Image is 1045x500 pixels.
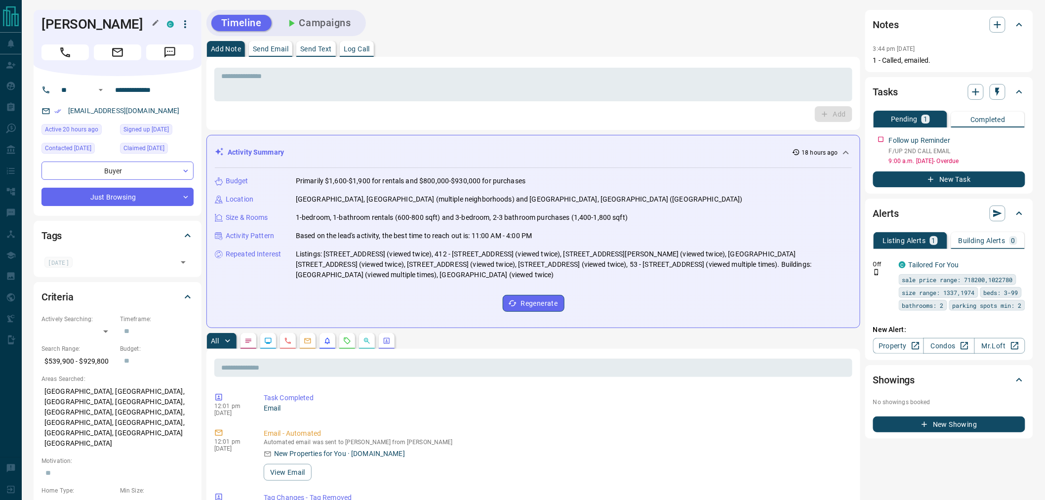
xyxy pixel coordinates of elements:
p: Pending [891,116,918,123]
a: [EMAIL_ADDRESS][DOMAIN_NAME] [68,107,180,115]
p: Listing Alerts [883,237,926,244]
p: Send Text [300,45,332,52]
svg: Lead Browsing Activity [264,337,272,345]
p: Task Completed [264,393,848,403]
button: New Showing [873,417,1025,432]
h2: Tags [41,228,62,244]
p: Areas Searched: [41,375,194,383]
h2: Alerts [873,206,899,221]
svg: Requests [343,337,351,345]
button: View Email [264,464,312,481]
p: All [211,337,219,344]
p: Budget [226,176,248,186]
p: 18 hours ago [802,148,838,157]
button: Open [176,255,190,269]
button: Campaigns [276,15,361,31]
span: Message [146,44,194,60]
span: Email [94,44,141,60]
span: Signed up [DATE] [123,125,169,134]
div: Sun Oct 12 2025 [41,124,115,138]
p: Building Alerts [959,237,1005,244]
div: Activity Summary18 hours ago [215,143,852,162]
p: Home Type: [41,486,115,495]
p: 9:00 a.m. [DATE] - Overdue [889,157,1025,166]
p: 0 [1011,237,1015,244]
p: Send Email [253,45,288,52]
p: [DATE] [214,410,249,417]
p: Email [264,403,848,414]
p: Search Range: [41,344,115,353]
p: [DATE] [214,445,249,452]
button: New Task [873,171,1025,187]
svg: Agent Actions [383,337,391,345]
h2: Showings [873,372,915,388]
p: Off [873,260,893,269]
p: Listings: [STREET_ADDRESS] (viewed twice), 412 - [STREET_ADDRESS] (viewed twice), [STREET_ADDRESS... [296,249,852,280]
span: beds: 3-99 [984,288,1018,297]
div: Buyer [41,162,194,180]
div: Showings [873,368,1025,392]
div: Tags [41,224,194,248]
a: Tailored For You [909,261,959,269]
p: 1 - Called, emailed. [873,55,1025,66]
button: Regenerate [503,295,564,312]
h2: Tasks [873,84,898,100]
p: Actively Searching: [41,315,115,324]
span: Claimed [DATE] [123,143,164,153]
p: [GEOGRAPHIC_DATA], [GEOGRAPHIC_DATA], [GEOGRAPHIC_DATA], [GEOGRAPHIC_DATA], [GEOGRAPHIC_DATA], [G... [41,383,194,452]
p: Email - Automated [264,428,848,439]
p: Timeframe: [120,315,194,324]
svg: Emails [304,337,312,345]
p: Size & Rooms [226,212,268,223]
span: sale price range: 718200,1022780 [902,275,1013,285]
p: Location [226,194,253,205]
svg: Notes [244,337,252,345]
h2: Notes [873,17,899,33]
h1: [PERSON_NAME] [41,16,152,32]
p: New Alert: [873,325,1025,335]
p: 12:01 pm [214,403,249,410]
div: Just Browsing [41,188,194,206]
span: bathrooms: 2 [902,300,944,310]
div: Sat Oct 11 2025 [120,143,194,157]
span: size range: 1337,1974 [902,288,975,297]
p: No showings booked [873,398,1025,407]
svg: Email Verified [54,108,61,115]
div: Sat Oct 11 2025 [41,143,115,157]
div: Notes [873,13,1025,37]
svg: Listing Alerts [323,337,331,345]
p: Min Size: [120,486,194,495]
p: $539,900 - $929,800 [41,353,115,370]
a: Property [873,338,924,354]
svg: Push Notification Only [873,269,880,276]
span: Contacted [DATE] [45,143,91,153]
p: 1 [932,237,936,244]
p: F/UP 2ND CALL EMAIL [889,147,1025,156]
div: condos.ca [167,21,174,28]
div: condos.ca [899,261,906,268]
p: 12:01 pm [214,438,249,445]
p: Repeated Interest [226,249,281,259]
a: Mr.Loft [974,338,1025,354]
p: Follow up Reminder [889,135,950,146]
svg: Opportunities [363,337,371,345]
span: parking spots min: 2 [953,300,1022,310]
div: Alerts [873,202,1025,225]
div: Tasks [873,80,1025,104]
p: New Properties for You · [DOMAIN_NAME] [274,449,405,459]
svg: Calls [284,337,292,345]
span: Call [41,44,89,60]
p: Add Note [211,45,241,52]
div: Mon Aug 04 2025 [120,124,194,138]
span: Active 20 hours ago [45,125,98,134]
h2: Criteria [41,289,74,305]
p: Log Call [344,45,370,52]
p: Activity Pattern [226,231,274,241]
p: 1-bedroom, 1-bathroom rentals (600-800 sqft) and 3-bedroom, 2-3 bathroom purchases (1,400-1,800 s... [296,212,628,223]
div: Criteria [41,285,194,309]
button: Open [95,84,107,96]
p: Automated email was sent to [PERSON_NAME] from [PERSON_NAME] [264,439,848,446]
p: [GEOGRAPHIC_DATA], [GEOGRAPHIC_DATA] (multiple neighborhoods) and [GEOGRAPHIC_DATA], [GEOGRAPHIC_... [296,194,743,205]
a: Condos [924,338,974,354]
p: Based on the lead's activity, the best time to reach out is: 11:00 AM - 4:00 PM [296,231,532,241]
